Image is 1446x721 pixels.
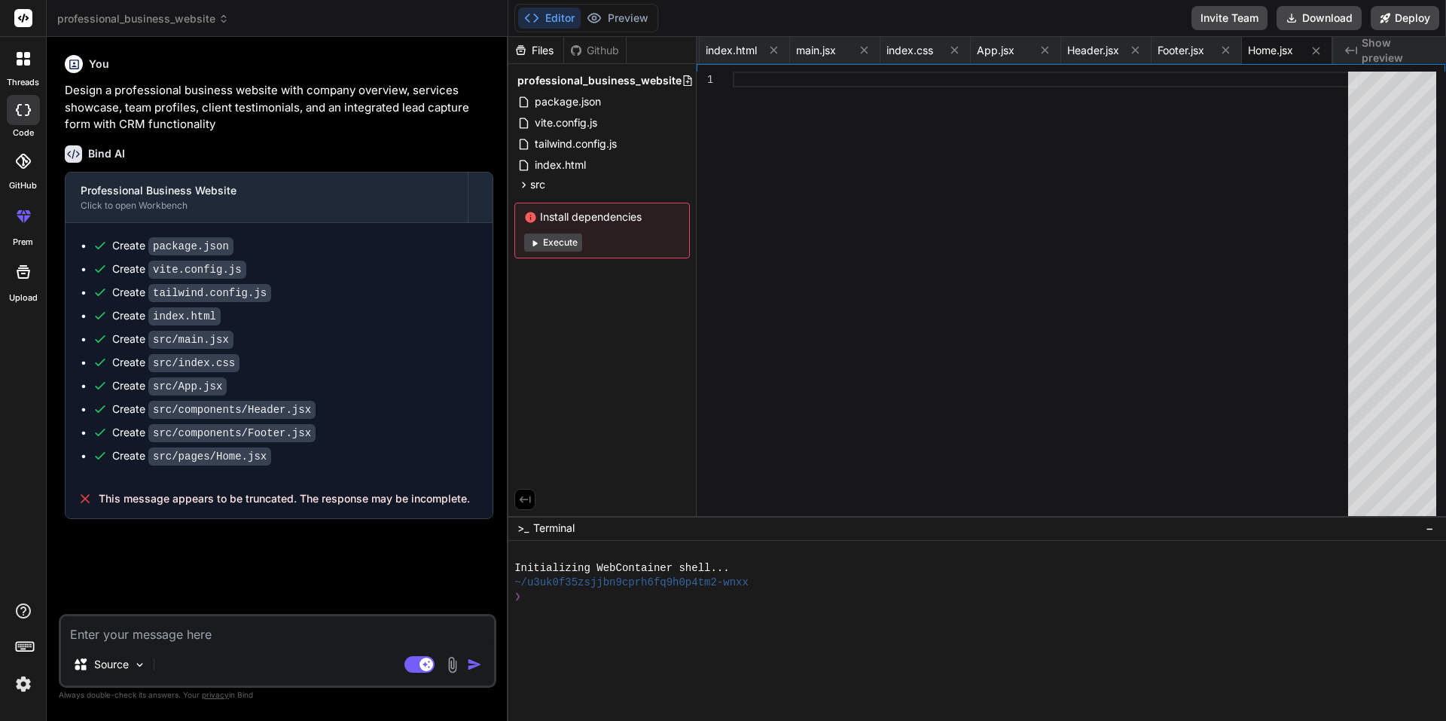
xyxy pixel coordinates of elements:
div: Create [112,285,271,301]
div: Create [112,331,233,347]
div: Professional Business Website [81,183,453,198]
p: Always double-check its answers. Your in Bind [59,688,496,702]
span: package.json [533,93,602,111]
button: Deploy [1371,6,1439,30]
span: Show preview [1362,35,1434,66]
div: Create [112,378,227,394]
span: This message appears to be truncated. The response may be incomplete. [99,491,470,506]
code: src/main.jsx [148,331,233,349]
label: code [13,127,34,139]
div: 1 [697,72,713,87]
span: − [1426,521,1434,536]
img: attachment [444,656,461,674]
h6: You [89,57,109,72]
span: index.html [706,43,757,58]
span: professional_business_website [57,11,229,26]
div: Click to open Workbench [81,200,453,212]
span: main.jsx [796,43,836,58]
code: tailwind.config.js [148,284,271,302]
code: src/pages/Home.jsx [148,448,271,466]
div: Create [112,261,246,277]
div: Create [112,308,221,324]
code: src/index.css [148,354,239,372]
span: vite.config.js [533,114,599,132]
span: Install dependencies [524,209,680,225]
code: src/components/Footer.jsx [148,424,316,442]
label: prem [13,236,33,249]
img: Pick Models [133,658,146,671]
span: ❯ [514,590,522,604]
span: src [530,177,545,192]
code: src/components/Header.jsx [148,401,316,419]
button: Editor [518,8,581,29]
button: Preview [581,8,654,29]
span: Terminal [533,521,575,536]
span: ~/u3uk0f35zsjjbn9cprh6fq9h0p4tm2-wnxx [514,576,749,590]
label: threads [7,76,39,89]
button: Invite Team [1191,6,1268,30]
span: Footer.jsx [1158,43,1204,58]
button: Professional Business WebsiteClick to open Workbench [66,173,468,222]
span: tailwind.config.js [533,135,618,153]
button: Download [1277,6,1362,30]
div: Create [112,448,271,464]
span: App.jsx [977,43,1014,58]
div: Github [564,43,626,58]
h6: Bind AI [88,146,125,161]
div: Files [508,43,563,58]
button: − [1423,516,1437,540]
label: GitHub [9,179,37,192]
code: package.json [148,237,233,255]
img: icon [467,657,482,672]
p: Source [94,657,129,672]
img: settings [11,671,36,697]
span: professional_business_website [517,73,682,88]
code: index.html [148,307,221,325]
span: Initializing WebContainer shell... [514,561,730,576]
button: Execute [524,234,582,252]
code: vite.config.js [148,261,246,279]
div: Create [112,238,233,254]
label: Upload [9,292,38,304]
span: index.css [886,43,933,58]
span: Header.jsx [1067,43,1119,58]
code: src/App.jsx [148,377,227,396]
span: Home.jsx [1248,43,1293,58]
span: privacy [202,690,229,699]
div: Create [112,425,316,441]
span: index.html [533,156,587,174]
p: Design a professional business website with company overview, services showcase, team profiles, c... [65,82,493,133]
div: Create [112,402,316,417]
span: >_ [517,521,529,536]
div: Create [112,355,239,371]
